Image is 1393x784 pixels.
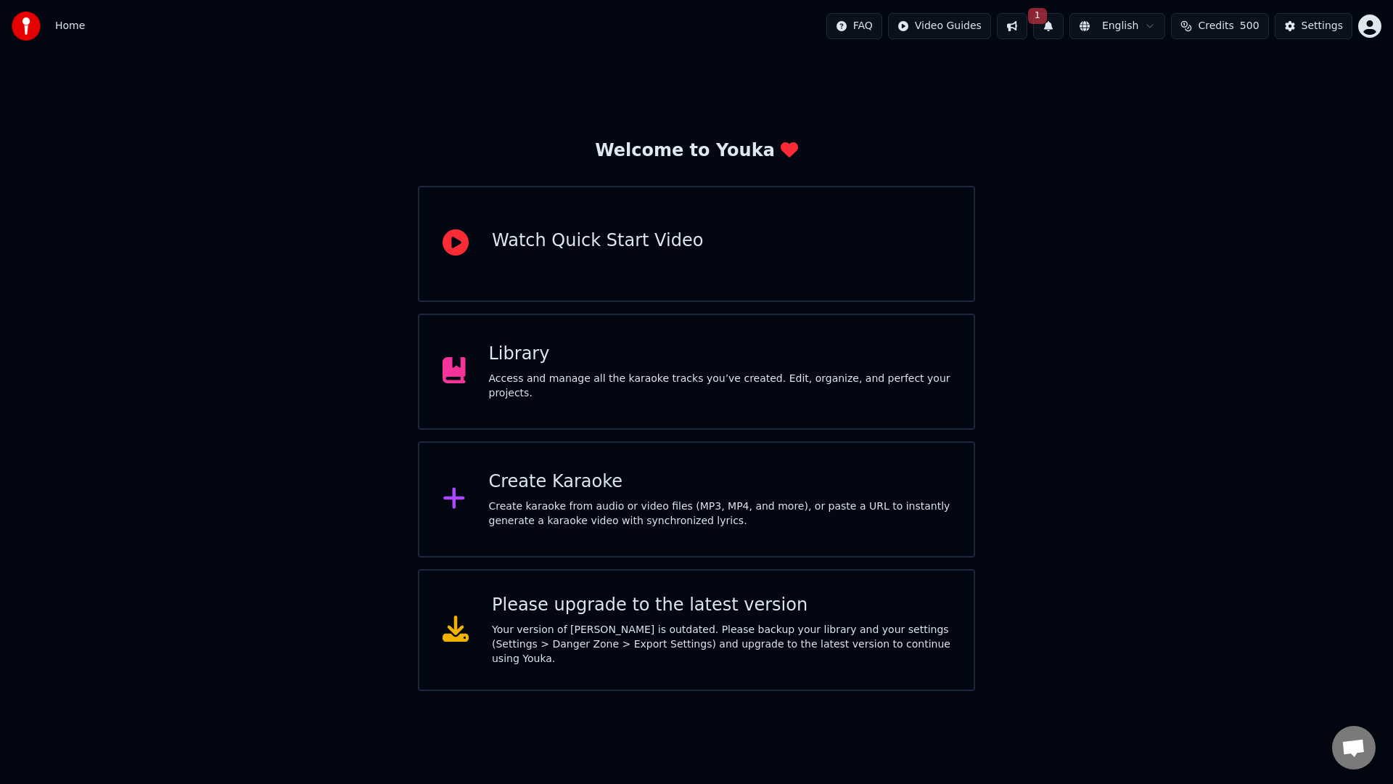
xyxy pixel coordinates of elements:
div: Create Karaoke [489,470,951,494]
span: 1 [1028,8,1047,24]
div: Create karaoke from audio or video files (MP3, MP4, and more), or paste a URL to instantly genera... [489,499,951,528]
button: 1 [1033,13,1064,39]
button: Settings [1275,13,1352,39]
nav: breadcrumb [55,19,85,33]
button: Video Guides [888,13,991,39]
span: Credits [1198,19,1233,33]
button: FAQ [826,13,882,39]
div: Watch Quick Start Video [492,229,703,253]
div: Access and manage all the karaoke tracks you’ve created. Edit, organize, and perfect your projects. [489,372,951,401]
div: Settings [1302,19,1343,33]
div: Welcome to Youka [595,139,798,163]
div: Library [489,343,951,366]
span: Home [55,19,85,33]
span: 500 [1240,19,1260,33]
a: Open chat [1332,726,1376,769]
div: Please upgrade to the latest version [492,594,950,617]
img: youka [12,12,41,41]
button: Credits500 [1171,13,1268,39]
div: Your version of [PERSON_NAME] is outdated. Please backup your library and your settings (Settings... [492,623,950,666]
